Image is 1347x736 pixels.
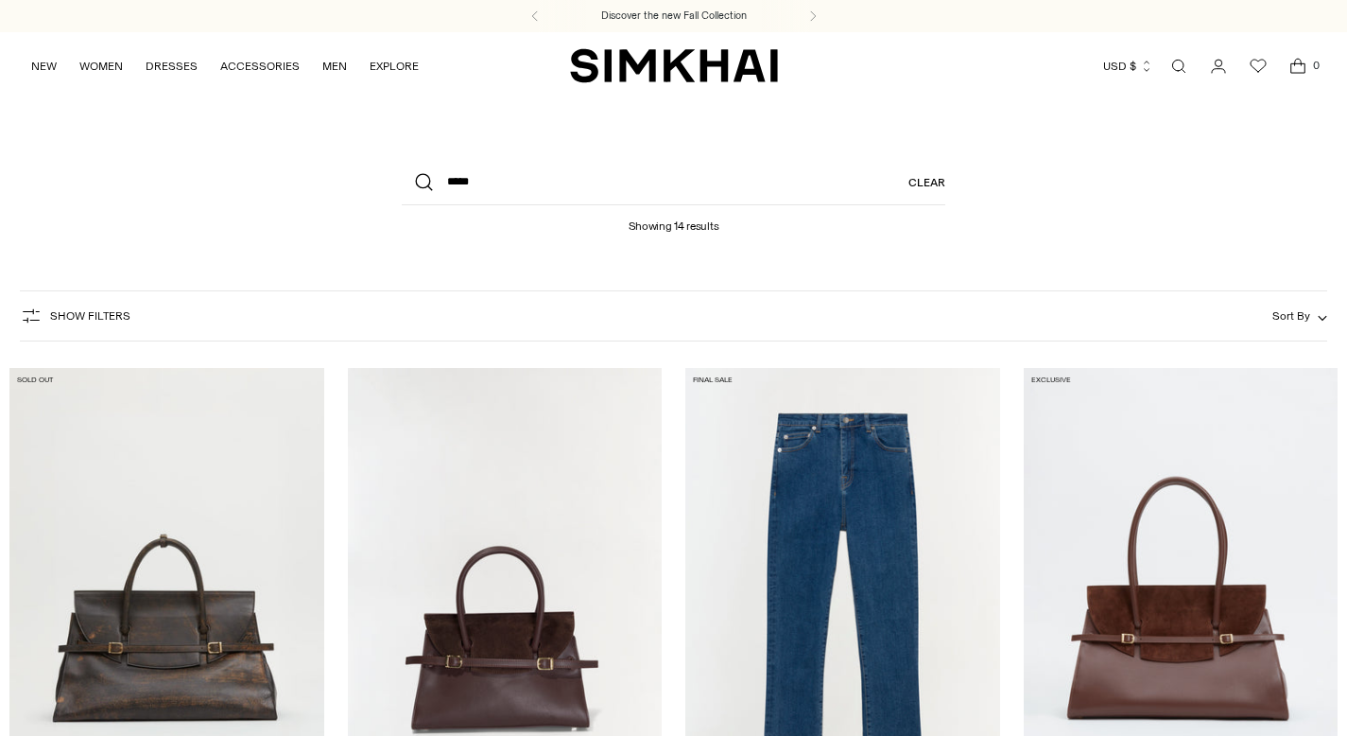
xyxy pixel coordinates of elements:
[402,160,447,205] button: Search
[1160,47,1198,85] a: Open search modal
[1272,309,1310,323] span: Sort By
[370,45,419,87] a: EXPLORE
[1200,47,1237,85] a: Go to the account page
[1239,47,1277,85] a: Wishlist
[79,45,123,87] a: WOMEN
[629,205,719,233] h1: Showing 14 results
[20,301,130,331] button: Show Filters
[322,45,347,87] a: MEN
[1279,47,1317,85] a: Open cart modal
[601,9,747,24] a: Discover the new Fall Collection
[50,309,130,323] span: Show Filters
[1272,306,1327,326] button: Sort By
[220,45,300,87] a: ACCESSORIES
[908,160,945,205] a: Clear
[570,47,778,84] a: SIMKHAI
[1103,45,1153,87] button: USD $
[31,45,57,87] a: NEW
[146,45,198,87] a: DRESSES
[1307,57,1324,74] span: 0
